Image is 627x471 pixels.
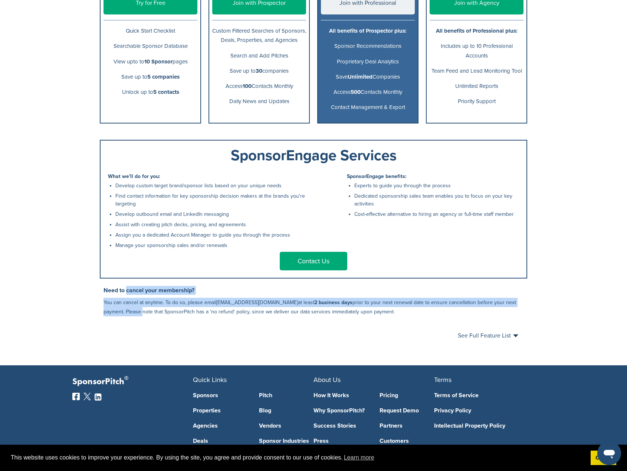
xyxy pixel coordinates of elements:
b: 500 [351,89,361,95]
p: Quick Start Checklist [104,26,197,36]
p: Includes up to 10 Professional Accounts [430,42,523,60]
a: Privacy Policy [434,408,544,414]
p: Searchable Sponsor Database [104,42,197,51]
a: Agencies [193,423,248,429]
b: 30 [256,67,262,74]
b: All benefits of Professional plus: [436,27,518,34]
b: 100 [243,83,252,89]
a: Contact Us [280,252,347,270]
p: Sponsor Recommendations [321,42,415,51]
a: Blog [259,408,314,414]
a: [EMAIL_ADDRESS][DOMAIN_NAME] [216,299,298,306]
a: Customers [380,438,434,444]
a: How It Works [313,392,368,398]
img: Twitter [83,393,91,400]
b: 5 contacts [153,89,179,95]
li: Dedicated sponsorship sales team enables you to focus on your key activities [354,192,519,208]
div: SponsorEngage Services [108,148,519,163]
p: Save Companies [321,72,415,82]
li: Develop outbound email and LinkedIn messaging [115,210,310,218]
p: View upto to pages [104,57,197,66]
a: Vendors [259,423,314,429]
li: Cost-effective alternative to hiring an agency or full-time staff member [354,210,519,218]
p: Priority Support [430,97,523,106]
p: Daily News and Updates [212,97,306,106]
a: Sponsor Industries [259,438,314,444]
p: Search and Add Pitches [212,51,306,60]
a: dismiss cookie message [591,451,616,465]
a: Pitch [259,392,314,398]
span: About Us [313,376,341,384]
b: All benefits of Prospector plus: [329,27,407,34]
a: See Full Feature List [458,333,518,339]
iframe: Button to launch messaging window [597,441,621,465]
p: SponsorPitch [72,376,193,387]
p: Unlock up to [104,88,197,97]
a: Partners [380,423,434,429]
a: Why SponsorPitch? [313,408,368,414]
p: Access Contacts Monthly [321,88,415,97]
li: Develop custom target brand/sponsor lists based on your unique needs [115,182,310,190]
p: Team Feed and Lead Monitoring Tool [430,66,523,76]
li: Experts to guide you through the process [354,182,519,190]
a: Terms of Service [434,392,544,398]
b: Unlimited [348,73,372,80]
b: 5 companies [147,73,180,80]
a: Press [313,438,368,444]
b: SponsorEngage benefits: [347,173,407,179]
span: Terms [434,376,452,384]
a: Properties [193,408,248,414]
p: Access Contacts Monthly [212,82,306,91]
b: 2 business days [314,299,352,306]
p: Proprietary Deal Analytics [321,57,415,66]
img: Facebook [72,393,80,400]
h3: Need to cancel your membership? [104,286,527,295]
li: Assist with creating pitch decks, pricing, and agreements [115,221,310,228]
li: Manage your sponsorship sales and/or renewals [115,241,310,249]
b: 10 Sponsor [144,58,173,65]
a: Request Demo [380,408,434,414]
p: Save up to companies [212,66,306,76]
span: This website uses cookies to improve your experience. By using the site, you agree and provide co... [11,452,585,463]
a: Deals [193,438,248,444]
li: Find contact information for key sponsorship decision makers at the brands you're targeting [115,192,310,208]
a: Sponsors [193,392,248,398]
b: What we'll do for you: [108,173,160,179]
span: Quick Links [193,376,227,384]
a: Pricing [380,392,434,398]
a: Success Stories [313,423,368,429]
li: Assign you a dedicated Account Manager to guide you through the process [115,231,310,239]
p: You can cancel at anytime. To do so, please email at least prior to your next renewal date to ens... [104,298,527,316]
p: Unlimited Reports [430,82,523,91]
p: Save up to [104,72,197,82]
a: Intellectual Property Policy [434,423,544,429]
p: Contact Management & Export [321,103,415,112]
span: ® [124,373,128,383]
p: Custom Filtered Searches of Sponsors, Deals, Properties, and Agencies [212,26,306,45]
a: learn more about cookies [343,452,375,463]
